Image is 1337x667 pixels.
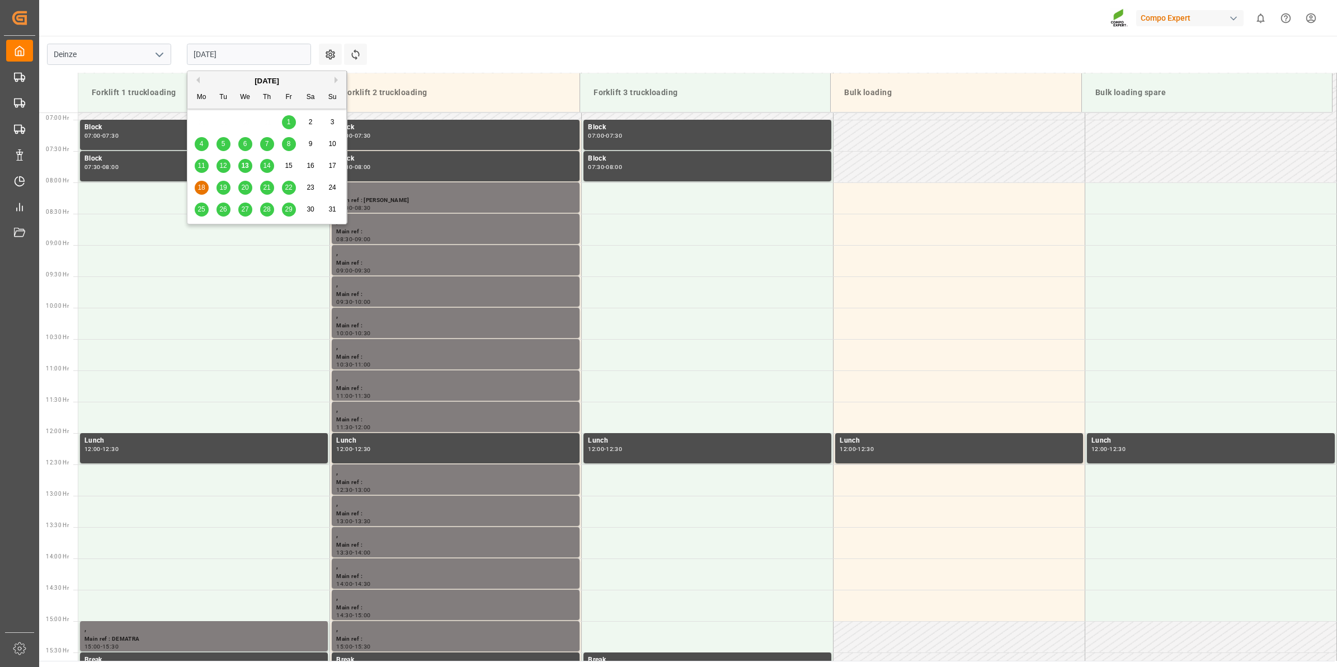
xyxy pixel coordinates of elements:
div: Choose Wednesday, August 13th, 2025 [238,159,252,173]
div: Choose Thursday, August 28th, 2025 [260,203,274,217]
div: 07:30 [606,133,622,138]
div: Choose Saturday, August 16th, 2025 [304,159,318,173]
div: Choose Friday, August 8th, 2025 [282,137,296,151]
div: Choose Friday, August 15th, 2025 [282,159,296,173]
div: Choose Thursday, August 14th, 2025 [260,159,274,173]
span: 16 [307,162,314,170]
div: Choose Tuesday, August 26th, 2025 [216,203,230,217]
img: Screenshot%202023-09-29%20at%2010.02.21.png_1712312052.png [1110,8,1128,28]
div: 13:00 [336,519,352,524]
div: Main ref : [336,290,575,299]
div: Choose Monday, August 11th, 2025 [195,159,209,173]
span: 13:00 Hr [46,491,69,497]
div: 07:30 [355,133,371,138]
div: , [336,592,575,603]
div: - [352,447,354,452]
div: 08:00 [102,165,119,170]
div: Choose Tuesday, August 5th, 2025 [216,137,230,151]
input: DD.MM.YYYY [187,44,311,65]
div: , [336,310,575,321]
div: Choose Friday, August 1st, 2025 [282,115,296,129]
div: 14:00 [355,550,371,555]
span: 07:00 Hr [46,115,69,121]
div: , [336,341,575,353]
div: Lunch [840,435,1079,447]
div: 09:00 [355,237,371,242]
div: 12:30 [1109,447,1126,452]
div: 07:30 [84,165,101,170]
span: 09:30 Hr [46,271,69,278]
div: Main ref : [336,227,575,237]
div: , [84,623,323,635]
div: Tu [216,91,230,105]
div: Choose Sunday, August 17th, 2025 [326,159,340,173]
div: Main ref : [336,478,575,487]
div: , [336,373,575,384]
span: 24 [328,184,336,191]
div: Main ref : [336,541,575,550]
div: 12:00 [336,447,352,452]
div: 07:00 [84,133,101,138]
span: 12 [219,162,227,170]
div: Fr [282,91,296,105]
div: 12:00 [1091,447,1108,452]
span: 23 [307,184,314,191]
div: Main ref : [336,259,575,268]
div: 08:30 [336,237,352,242]
div: 12:00 [84,447,101,452]
span: 19 [219,184,227,191]
span: 5 [222,140,225,148]
div: Main ref : [336,415,575,425]
div: Main ref : [336,384,575,393]
div: , [336,185,575,196]
div: , [336,623,575,635]
span: 15:00 Hr [46,616,69,622]
div: 09:30 [355,268,371,273]
div: - [352,299,354,304]
div: 07:30 [588,165,604,170]
div: 14:30 [355,581,371,586]
div: Block [84,122,323,133]
div: Compo Expert [1136,10,1244,26]
div: - [604,165,606,170]
div: 15:00 [355,613,371,618]
div: - [352,133,354,138]
div: Choose Thursday, August 7th, 2025 [260,137,274,151]
div: Choose Friday, August 22nd, 2025 [282,181,296,195]
div: - [352,613,354,618]
div: Main ref : DEMATRA [84,635,323,644]
span: 11:00 Hr [46,365,69,372]
div: 07:00 [588,133,604,138]
div: - [101,447,102,452]
div: 12:00 [588,447,604,452]
div: Th [260,91,274,105]
span: 21 [263,184,270,191]
div: Choose Thursday, August 21st, 2025 [260,181,274,195]
span: 10:30 Hr [46,334,69,340]
div: 12:30 [336,487,352,492]
div: 07:30 [102,133,119,138]
span: 2 [309,118,313,126]
div: 10:30 [336,362,352,367]
span: 30 [307,205,314,213]
div: Choose Tuesday, August 19th, 2025 [216,181,230,195]
div: Lunch [1091,435,1330,447]
div: 13:00 [355,487,371,492]
div: - [1108,447,1109,452]
div: 14:30 [336,613,352,618]
div: 12:30 [858,447,874,452]
div: Block [84,153,323,165]
span: 08:00 Hr [46,177,69,184]
div: Forklift 2 truckloading [338,82,571,103]
div: 09:30 [336,299,352,304]
div: - [352,393,354,398]
button: Compo Expert [1136,7,1248,29]
div: Bulk loading [840,82,1072,103]
div: Lunch [588,435,827,447]
div: - [352,362,354,367]
button: Help Center [1273,6,1298,31]
div: 14:00 [336,581,352,586]
div: Main ref : [336,603,575,613]
button: open menu [150,46,167,63]
span: 31 [328,205,336,213]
